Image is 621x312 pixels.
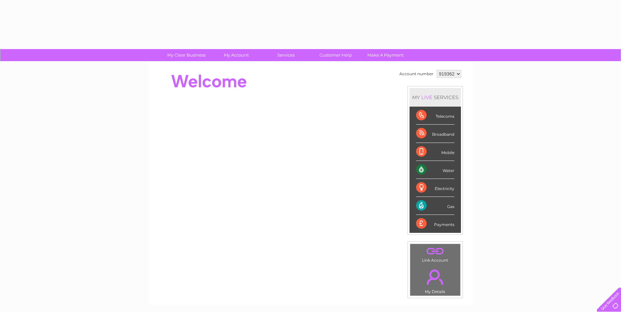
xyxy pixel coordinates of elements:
div: Electricity [416,179,454,197]
a: Customer Help [309,49,363,61]
a: Make A Payment [358,49,412,61]
div: LIVE [420,94,434,100]
div: Gas [416,197,454,215]
div: Broadband [416,125,454,143]
td: My Details [410,264,461,296]
div: Payments [416,215,454,233]
div: Mobile [416,143,454,161]
div: Telecoms [416,107,454,125]
td: Account number [398,68,435,79]
a: My Account [209,49,263,61]
a: My Clear Business [159,49,213,61]
a: . [412,246,459,257]
div: Water [416,161,454,179]
div: MY SERVICES [410,88,461,107]
a: Services [259,49,313,61]
a: . [412,266,459,288]
td: Link Account [410,244,461,264]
